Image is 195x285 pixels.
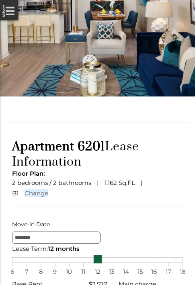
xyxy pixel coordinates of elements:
span: 18 [179,267,187,277]
span: 11 [79,267,87,277]
span: 13 [108,267,116,277]
span: 9 [51,267,59,277]
span: 10 [65,267,73,277]
span: B1 [12,189,18,197]
h1: Lease Information [12,139,183,170]
span: 14 [122,267,130,277]
span: Sq.Ft. [119,179,135,187]
span: 7 [23,267,31,277]
span: 17 [164,267,172,277]
span: 1,162 [105,179,117,187]
span: 2 bedrooms / 2 bathrooms [12,179,91,187]
div: Lease Term: [12,244,183,254]
span: Apartment 6201 [12,139,105,154]
label: Move-in Date [12,219,183,230]
span: 16 [150,267,158,277]
input: Move-in Date edit selected 9/2/2025 [12,232,101,244]
span: 8 [37,267,45,277]
span: Floor Plan: [12,170,45,177]
span: 15 [136,267,144,277]
span: 12 [94,267,102,277]
a: Change [25,189,48,197]
span: 12 months [48,245,80,252]
span: 6 [8,267,16,277]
